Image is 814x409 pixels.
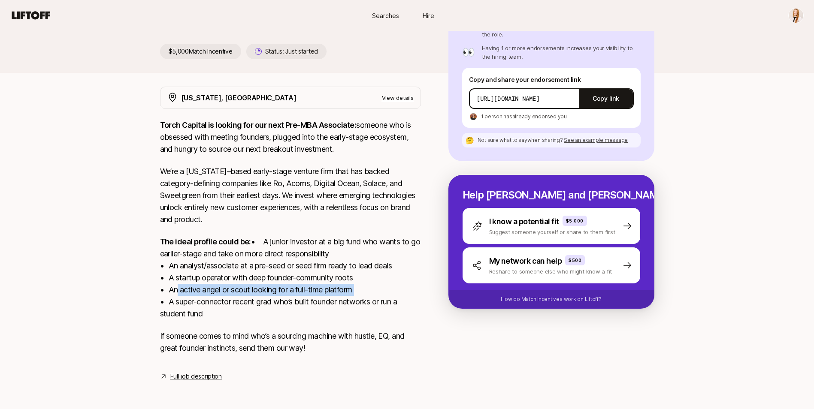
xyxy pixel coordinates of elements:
[407,8,450,24] a: Hire
[789,8,803,23] img: Emily Ahlers
[489,228,615,236] p: Suggest someone yourself or share to them first
[181,92,297,103] p: [US_STATE], [GEOGRAPHIC_DATA]
[466,137,474,144] p: 🤔
[478,136,628,144] p: Not sure what to say when sharing ?
[489,216,559,228] p: I know a potential fit
[160,165,421,226] p: We’re a [US_STATE]–based early-stage venture firm that has backed category-defining companies lik...
[481,113,567,120] p: has already endorsed you
[160,330,421,354] p: If someone comes to mind who’s a sourcing machine with hustle, EQ, and great founder instincts, s...
[160,44,241,59] p: $5,000 Match Incentive
[489,255,562,267] p: My network can help
[364,8,407,24] a: Searches
[160,236,421,320] p: • A junior investor at a big fund who wants to go earlier-stage and take on more direct responsib...
[569,257,581,264] p: $500
[382,93,414,102] p: View details
[482,44,641,61] p: Having 1 or more endorsements increases your visibility to the hiring team.
[489,267,612,276] p: Reshare to someone else who might know a fit
[160,120,357,129] strong: Torch Capital is looking for our next Pre-MBA Associate:
[469,75,634,85] p: Copy and share your endorsement link
[462,21,475,31] p: 💜
[566,217,584,224] p: $5,000
[265,46,318,57] p: Status:
[564,137,628,143] span: See an example message
[481,113,502,120] span: 1 person
[463,189,640,201] p: Help [PERSON_NAME] and [PERSON_NAME] hire
[160,237,251,246] strong: The ideal profile could be:
[477,94,540,103] p: [URL][DOMAIN_NAME]
[501,295,601,303] p: How do Match Incentives work on Liftoff?
[285,48,318,55] span: Just started
[372,11,399,20] span: Searches
[470,113,477,120] img: e84f4e7a_3249_4299_b5af_ea7157ba65fe.jpg
[579,87,632,111] button: Copy link
[170,371,222,382] a: Full job description
[423,11,434,20] span: Hire
[462,47,475,57] p: 👀
[160,119,421,155] p: someone who is obsessed with meeting founders, plugged into the early-stage ecosystem, and hungry...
